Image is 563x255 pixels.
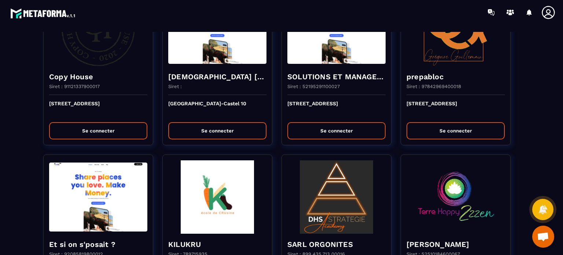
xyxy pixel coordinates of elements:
button: Se connecter [287,122,386,139]
h4: SOLUTIONS ET MANAGERS [287,72,386,82]
button: Se connecter [406,122,505,139]
p: [STREET_ADDRESS] [287,101,386,117]
button: Se connecter [168,122,266,139]
h4: prepabloc [406,72,505,82]
p: Siret : 91121337900017 [49,84,100,89]
h4: Copy House [49,72,147,82]
img: funnel-background [49,160,147,234]
p: Siret : [168,84,182,89]
h4: [PERSON_NAME] [406,239,505,249]
p: Siret : 52195291100027 [287,84,340,89]
img: logo [10,7,76,20]
h4: SARL ORGONITES [287,239,386,249]
h4: [DEMOGRAPHIC_DATA] [GEOGRAPHIC_DATA] [168,72,266,82]
img: funnel-background [287,160,386,234]
h4: Et si on s'posait ? [49,239,147,249]
button: Se connecter [49,122,147,139]
h4: KILUKRU [168,239,266,249]
img: funnel-background [406,160,505,234]
img: funnel-background [168,160,266,234]
p: [STREET_ADDRESS] [406,101,505,117]
p: [GEOGRAPHIC_DATA]-Castel 10 [168,101,266,117]
p: Siret : 97842969400018 [406,84,461,89]
a: Ouvrir le chat [532,226,554,248]
p: [STREET_ADDRESS] [49,101,147,117]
